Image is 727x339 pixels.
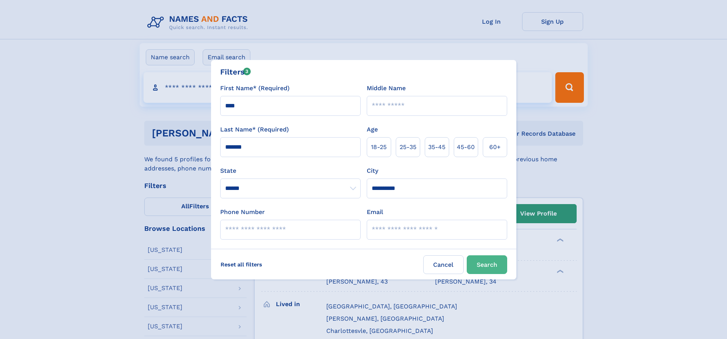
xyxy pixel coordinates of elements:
[423,255,464,274] label: Cancel
[367,84,406,93] label: Middle Name
[371,143,387,152] span: 18‑25
[428,143,445,152] span: 35‑45
[457,143,475,152] span: 45‑60
[367,125,378,134] label: Age
[367,208,383,217] label: Email
[216,255,267,274] label: Reset all filters
[367,166,378,175] label: City
[220,84,290,93] label: First Name* (Required)
[467,255,507,274] button: Search
[400,143,416,152] span: 25‑35
[220,208,265,217] label: Phone Number
[220,125,289,134] label: Last Name* (Required)
[220,66,251,78] div: Filters
[489,143,501,152] span: 60+
[220,166,361,175] label: State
